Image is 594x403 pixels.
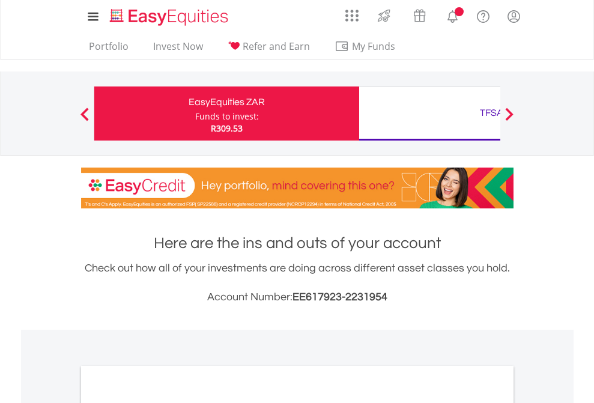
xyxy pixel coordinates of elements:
img: EasyEquities_Logo.png [108,7,233,27]
a: AppsGrid [338,3,366,22]
a: Portfolio [84,40,133,59]
a: Refer and Earn [223,40,315,59]
img: grid-menu-icon.svg [345,9,359,22]
a: Invest Now [148,40,208,59]
div: Check out how all of your investments are doing across different asset classes you hold. [81,260,514,306]
h3: Account Number: [81,289,514,306]
span: My Funds [335,38,413,54]
button: Next [497,114,521,126]
h1: Here are the ins and outs of your account [81,232,514,254]
a: Home page [105,3,233,27]
a: Notifications [437,3,468,27]
a: My Profile [499,3,529,29]
img: EasyCredit Promotion Banner [81,168,514,208]
span: Refer and Earn [243,40,310,53]
a: FAQ's and Support [468,3,499,27]
span: EE617923-2231954 [292,291,387,303]
a: Vouchers [402,3,437,25]
div: Funds to invest: [195,111,259,123]
img: thrive-v2.svg [374,6,394,25]
button: Previous [73,114,97,126]
div: EasyEquities ZAR [102,94,352,111]
img: vouchers-v2.svg [410,6,429,25]
span: R309.53 [211,123,243,134]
